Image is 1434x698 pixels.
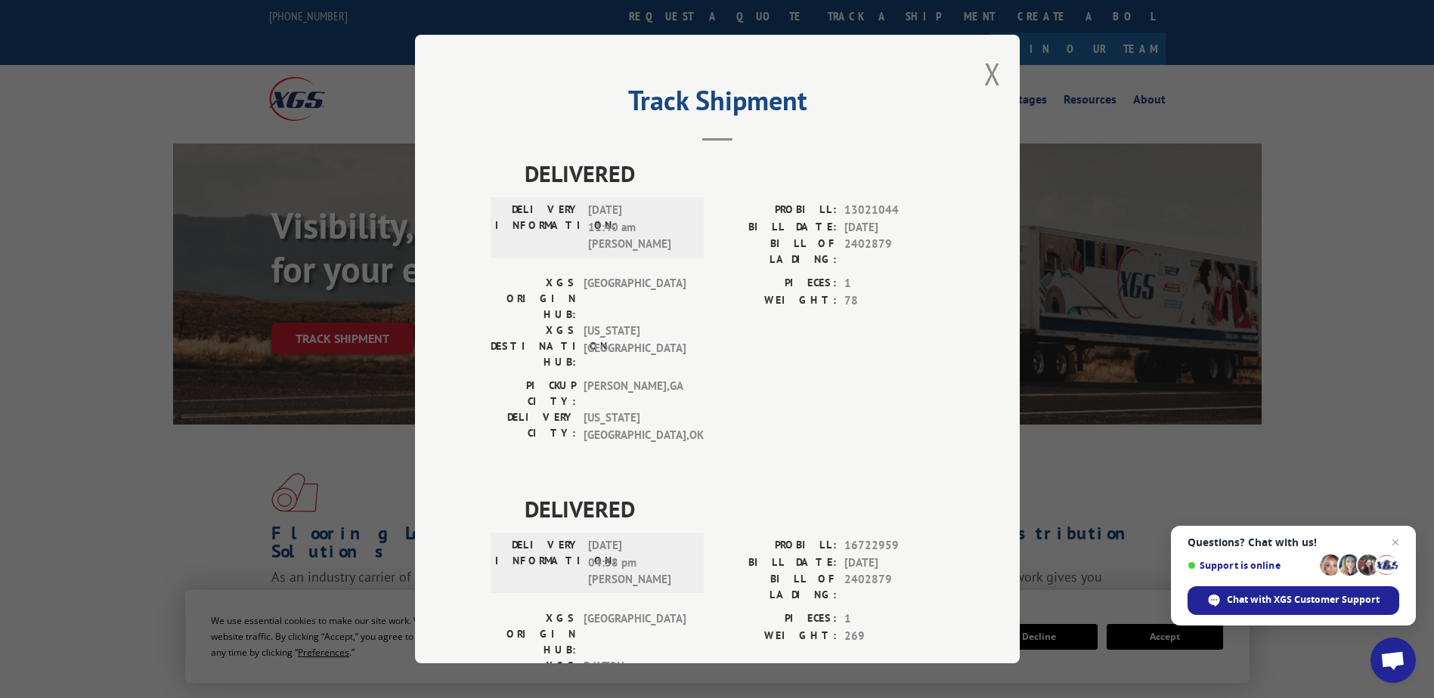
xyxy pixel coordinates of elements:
[717,219,837,236] label: BILL DATE:
[1371,638,1416,683] div: Open chat
[844,292,944,310] span: 78
[1188,536,1399,548] span: Questions? Chat with us!
[525,156,944,190] span: DELIVERED
[844,202,944,219] span: 13021044
[1386,533,1405,551] span: Close chat
[844,628,944,645] span: 269
[717,610,837,628] label: PIECES:
[717,571,837,603] label: BILL OF LADING:
[1188,586,1399,615] div: Chat with XGS Customer Support
[495,202,581,253] label: DELIVERY INFORMATION:
[584,323,686,370] span: [US_STATE][GEOGRAPHIC_DATA]
[588,537,690,588] span: [DATE] 04:38 pm [PERSON_NAME]
[1188,560,1315,571] span: Support is online
[584,378,686,409] span: [PERSON_NAME] , GA
[844,537,944,554] span: 16722959
[491,323,576,370] label: XGS DESTINATION HUB:
[525,492,944,526] span: DELIVERED
[491,610,576,658] label: XGS ORIGIN HUB:
[717,202,837,219] label: PROBILL:
[584,610,686,658] span: [GEOGRAPHIC_DATA]
[588,202,690,253] span: [DATE] 11:40 am [PERSON_NAME]
[717,236,837,267] label: BILL OF LADING:
[491,275,576,323] label: XGS ORIGIN HUB:
[584,275,686,323] span: [GEOGRAPHIC_DATA]
[717,292,837,310] label: WEIGHT:
[717,537,837,554] label: PROBILL:
[491,378,576,409] label: PICKUP CITY:
[1227,593,1380,607] span: Chat with XGS Customer Support
[717,554,837,572] label: BILL DATE:
[495,537,581,588] label: DELIVERY INFORMATION:
[844,610,944,628] span: 1
[491,409,576,443] label: DELIVERY CITY:
[844,219,944,236] span: [DATE]
[844,275,944,292] span: 1
[984,54,1001,94] button: Close modal
[491,90,944,119] h2: Track Shipment
[717,628,837,645] label: WEIGHT:
[844,554,944,572] span: [DATE]
[584,409,686,443] span: [US_STATE][GEOGRAPHIC_DATA] , OK
[844,236,944,267] span: 2402879
[717,275,837,292] label: PIECES:
[844,571,944,603] span: 2402879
